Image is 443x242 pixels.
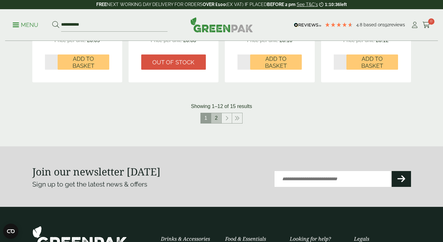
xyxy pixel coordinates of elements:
[247,38,278,43] span: Price per unit:
[346,54,398,70] button: Add to Basket
[96,2,107,7] strong: FREE
[183,38,196,43] span: £0.08
[325,22,353,28] div: 4.8 Stars
[32,179,203,189] p: Sign up to get the latest news & offers
[190,17,253,32] img: GreenPak Supplies
[211,113,221,123] a: 2
[191,103,252,110] p: Showing 1–12 of 15 results
[422,20,430,30] a: 0
[280,38,292,43] span: £0.10
[389,22,405,27] span: reviews
[203,2,226,7] strong: OVER £100
[376,38,389,43] span: £0.12
[141,54,206,70] a: Out of stock
[267,2,295,7] strong: BEFORE 2 pm
[422,22,430,28] i: Cart
[383,22,389,27] span: 192
[294,23,321,27] img: REVIEWS.io
[250,54,302,70] button: Add to Basket
[325,2,340,7] span: 1:10:36
[54,38,86,43] span: Price per unit:
[58,54,109,70] button: Add to Basket
[364,22,383,27] span: Based on
[62,55,105,69] span: Add to Basket
[13,21,38,29] p: Menu
[428,18,434,25] span: 0
[343,38,375,43] span: Price per unit:
[340,2,347,7] span: left
[201,113,211,123] span: 1
[351,55,394,69] span: Add to Basket
[32,165,161,178] strong: Join our newsletter [DATE]
[3,224,18,239] button: Open CMP widget
[87,38,100,43] span: £0.05
[152,59,194,66] span: Out of stock
[255,55,297,69] span: Add to Basket
[356,22,364,27] span: 4.8
[151,38,182,43] span: Price per unit:
[297,2,318,7] a: See T&C's
[13,21,38,28] a: Menu
[411,22,419,28] i: My Account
